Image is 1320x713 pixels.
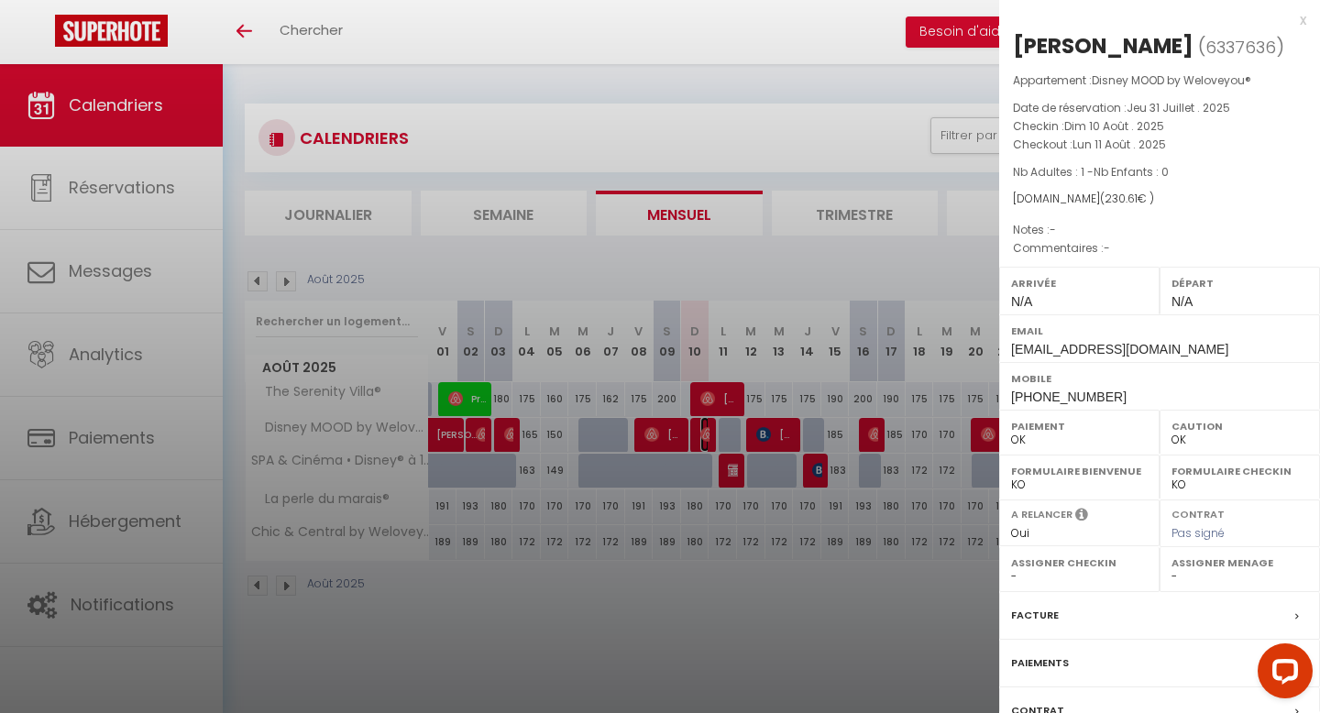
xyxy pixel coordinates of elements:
label: Facture [1011,606,1059,625]
label: Arrivée [1011,274,1148,292]
span: N/A [1171,294,1193,309]
label: Paiement [1011,417,1148,435]
span: Disney MOOD by Weloveyou® [1092,72,1251,88]
label: Départ [1171,274,1308,292]
span: 230.61 [1105,191,1138,206]
span: ( ) [1198,34,1284,60]
label: Formulaire Checkin [1171,462,1308,480]
span: - [1104,240,1110,256]
label: Email [1011,322,1308,340]
span: Nb Enfants : 0 [1094,164,1169,180]
label: Formulaire Bienvenue [1011,462,1148,480]
p: Date de réservation : [1013,99,1306,117]
div: [DOMAIN_NAME] [1013,191,1306,208]
div: x [999,9,1306,31]
span: [PHONE_NUMBER] [1011,389,1127,404]
label: A relancer [1011,507,1072,522]
p: Commentaires : [1013,239,1306,258]
p: Checkin : [1013,117,1306,136]
p: Checkout : [1013,136,1306,154]
p: Notes : [1013,221,1306,239]
label: Paiements [1011,653,1069,673]
span: Dim 10 Août . 2025 [1064,118,1164,134]
span: 6337636 [1205,36,1276,59]
i: Sélectionner OUI si vous souhaiter envoyer les séquences de messages post-checkout [1075,507,1088,527]
span: ( € ) [1100,191,1154,206]
span: - [1050,222,1056,237]
label: Contrat [1171,507,1225,519]
span: Jeu 31 Juillet . 2025 [1127,100,1230,115]
label: Assigner Menage [1171,554,1308,572]
iframe: LiveChat chat widget [1243,636,1320,713]
span: Pas signé [1171,525,1225,541]
label: Assigner Checkin [1011,554,1148,572]
label: Mobile [1011,369,1308,388]
span: Lun 11 Août . 2025 [1072,137,1166,152]
span: [EMAIL_ADDRESS][DOMAIN_NAME] [1011,342,1228,356]
span: Nb Adultes : 1 - [1013,164,1169,180]
label: Caution [1171,417,1308,435]
div: [PERSON_NAME] [1013,31,1193,60]
p: Appartement : [1013,71,1306,90]
span: N/A [1011,294,1032,309]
